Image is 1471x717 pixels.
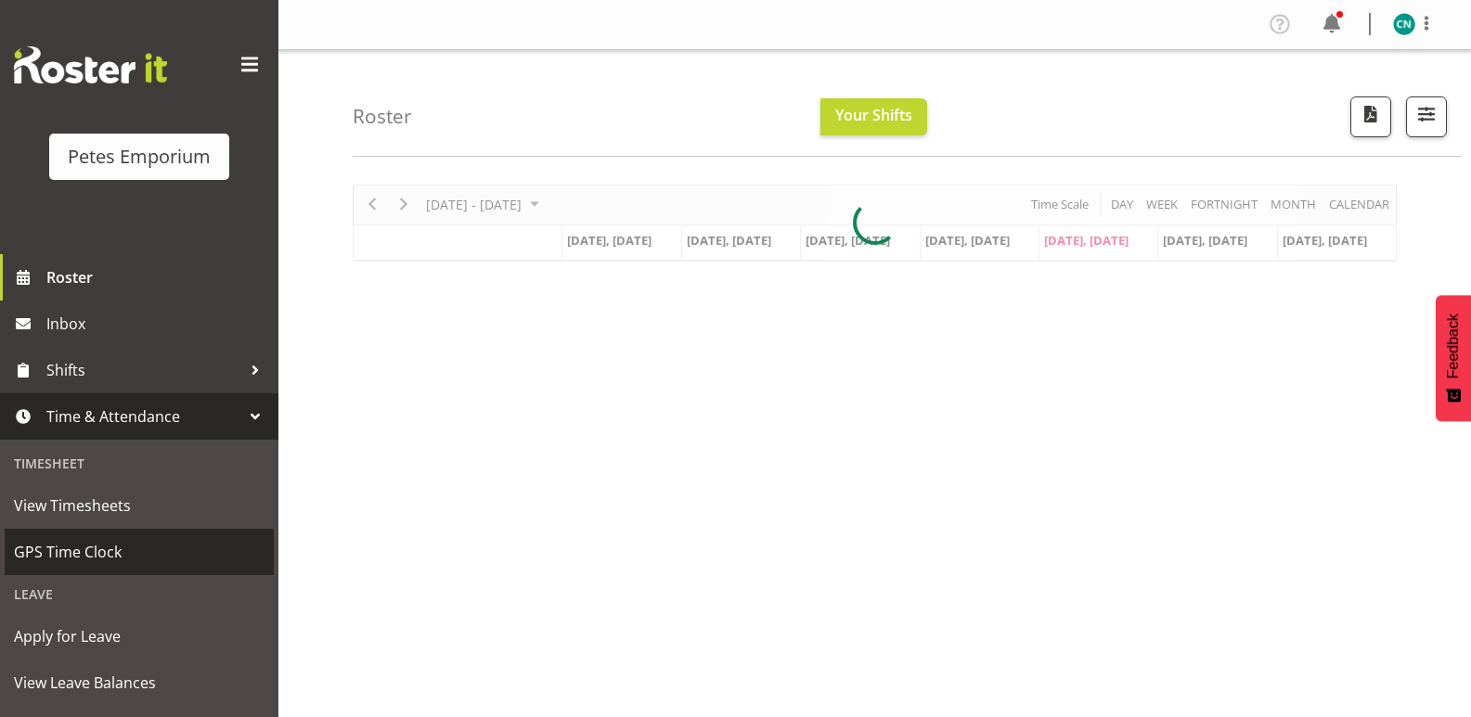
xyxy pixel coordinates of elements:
a: View Leave Balances [5,659,274,706]
span: Your Shifts [835,105,912,125]
img: christine-neville11214.jpg [1393,13,1415,35]
button: Filter Shifts [1406,96,1447,137]
a: GPS Time Clock [5,529,274,575]
span: Roster [46,263,269,291]
a: View Timesheets [5,482,274,529]
span: View Timesheets [14,492,265,519]
span: Inbox [46,310,269,338]
h4: Roster [353,106,412,127]
span: Shifts [46,356,241,384]
button: Download a PDF of the roster according to the set date range. [1350,96,1391,137]
button: Feedback - Show survey [1436,295,1471,421]
div: Leave [5,575,274,613]
span: Time & Attendance [46,403,241,430]
span: GPS Time Clock [14,538,265,566]
div: Timesheet [5,444,274,482]
span: Feedback [1445,314,1462,378]
a: Apply for Leave [5,613,274,659]
span: View Leave Balances [14,669,265,697]
button: Your Shifts [820,98,927,135]
div: Petes Emporium [68,143,211,171]
img: Rosterit website logo [14,46,167,83]
span: Apply for Leave [14,622,265,650]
